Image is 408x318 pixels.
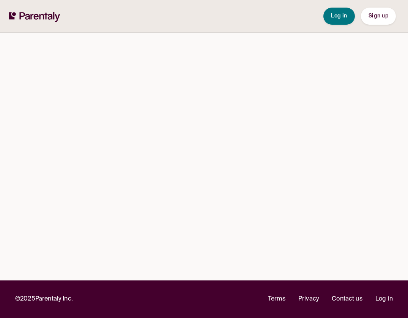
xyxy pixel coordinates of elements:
[361,8,396,25] button: Sign up
[323,8,355,25] button: Log in
[331,13,347,19] span: Log in
[369,13,388,19] span: Sign up
[268,294,285,304] a: Terms
[298,294,319,304] a: Privacy
[332,294,362,304] p: Contact us
[375,294,393,304] a: Log in
[15,294,73,304] p: © 2025 Parentaly Inc.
